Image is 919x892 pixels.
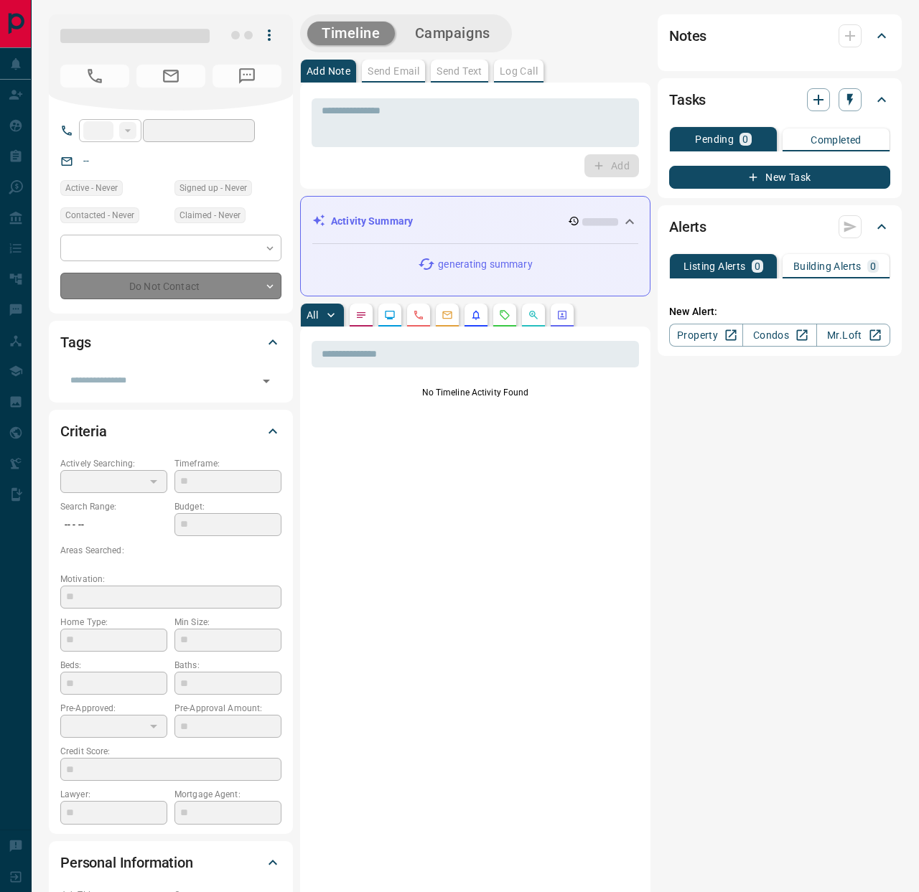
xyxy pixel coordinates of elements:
p: 0 [742,134,748,144]
svg: Notes [355,309,367,321]
p: Pending [695,134,734,144]
p: Pre-Approved: [60,702,167,715]
div: Activity Summary [312,208,638,235]
h2: Tags [60,331,90,354]
span: Signed up - Never [179,181,247,195]
p: -- - -- [60,513,167,537]
svg: Calls [413,309,424,321]
p: Pre-Approval Amount: [174,702,281,715]
svg: Emails [442,309,453,321]
h2: Criteria [60,420,107,443]
div: Do Not Contact [60,273,281,299]
span: Contacted - Never [65,208,134,222]
div: Tasks [669,83,890,117]
button: Timeline [307,22,395,45]
div: Tags [60,325,281,360]
p: Add Note [307,66,350,76]
p: Search Range: [60,500,167,513]
div: Alerts [669,210,890,244]
svg: Opportunities [528,309,539,321]
p: Motivation: [60,573,281,586]
p: Credit Score: [60,745,281,758]
p: Home Type: [60,616,167,629]
a: Mr.Loft [816,324,890,347]
a: Property [669,324,743,347]
div: Criteria [60,414,281,449]
h2: Tasks [669,88,706,111]
p: Beds: [60,659,167,672]
a: -- [83,155,89,166]
p: Min Size: [174,616,281,629]
p: 0 [870,261,876,271]
p: 0 [755,261,760,271]
svg: Agent Actions [556,309,568,321]
button: Open [256,371,276,391]
h2: Personal Information [60,851,193,874]
span: Claimed - Never [179,208,241,222]
p: Completed [811,135,862,145]
p: Baths: [174,659,281,672]
p: No Timeline Activity Found [312,386,639,399]
p: Timeframe: [174,457,281,470]
p: Areas Searched: [60,544,281,557]
span: No Email [136,65,205,88]
span: No Number [60,65,129,88]
svg: Lead Browsing Activity [384,309,396,321]
svg: Listing Alerts [470,309,482,321]
p: Listing Alerts [684,261,746,271]
button: Campaigns [401,22,505,45]
button: New Task [669,166,890,189]
span: Active - Never [65,181,118,195]
p: New Alert: [669,304,890,319]
p: Lawyer: [60,788,167,801]
span: No Number [213,65,281,88]
p: Budget: [174,500,281,513]
p: Building Alerts [793,261,862,271]
p: All [307,310,318,320]
p: Activity Summary [331,214,413,229]
div: Notes [669,19,890,53]
div: Personal Information [60,845,281,880]
p: Actively Searching: [60,457,167,470]
p: generating summary [438,257,532,272]
p: Mortgage Agent: [174,788,281,801]
a: Condos [742,324,816,347]
h2: Notes [669,24,706,47]
h2: Alerts [669,215,706,238]
svg: Requests [499,309,510,321]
